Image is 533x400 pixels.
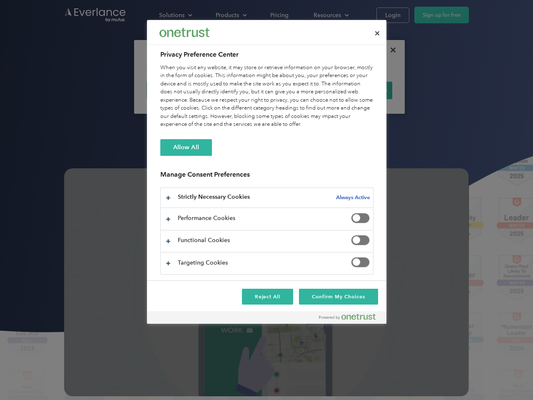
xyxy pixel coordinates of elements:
[159,24,209,41] div: Everlance
[160,170,374,183] h3: Manage Consent Preferences
[147,20,386,324] div: Privacy Preference Center
[368,24,386,42] button: Close
[319,313,382,324] a: Powered by OneTrust Opens in a new Tab
[160,139,212,156] button: Allow All
[61,50,103,67] input: Submit
[160,64,374,129] div: When you visit any website, it may store or retrieve information on your browser, mostly in the f...
[242,289,294,305] button: Reject All
[159,28,209,37] img: Everlance
[299,289,378,305] button: Confirm My Choices
[147,20,386,324] div: Preference center
[160,50,374,60] h2: Privacy Preference Center
[319,313,376,320] img: Powered by OneTrust Opens in a new Tab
